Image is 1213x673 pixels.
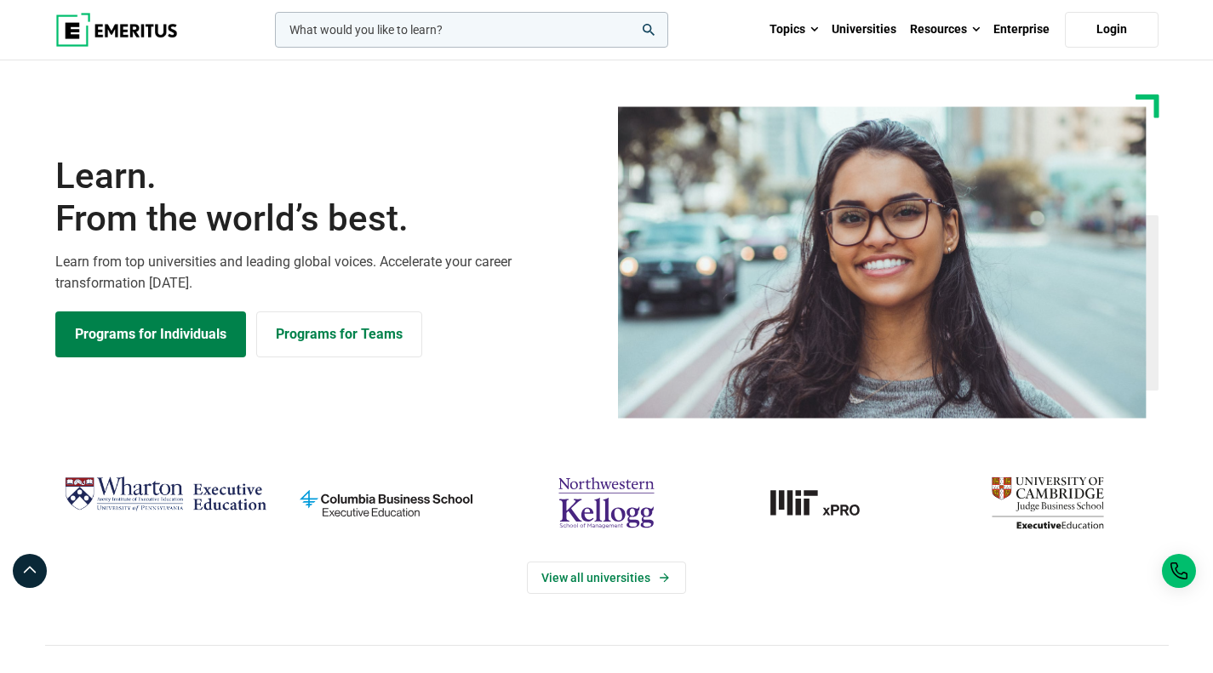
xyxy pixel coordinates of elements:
[64,470,267,520] img: Wharton Executive Education
[55,155,597,241] h1: Learn.
[284,470,488,536] img: columbia-business-school
[527,562,686,594] a: View Universities
[256,311,422,357] a: Explore for Business
[505,470,708,536] img: northwestern-kellogg
[725,470,929,536] img: MIT xPRO
[275,12,668,48] input: woocommerce-product-search-field-0
[55,251,597,294] p: Learn from top universities and leading global voices. Accelerate your career transformation [DATE].
[618,106,1147,419] img: Learn from the world's best
[1065,12,1159,48] a: Login
[55,197,597,240] span: From the world’s best.
[725,470,929,536] a: MIT-xPRO
[55,311,246,357] a: Explore Programs
[946,470,1149,536] img: cambridge-judge-business-school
